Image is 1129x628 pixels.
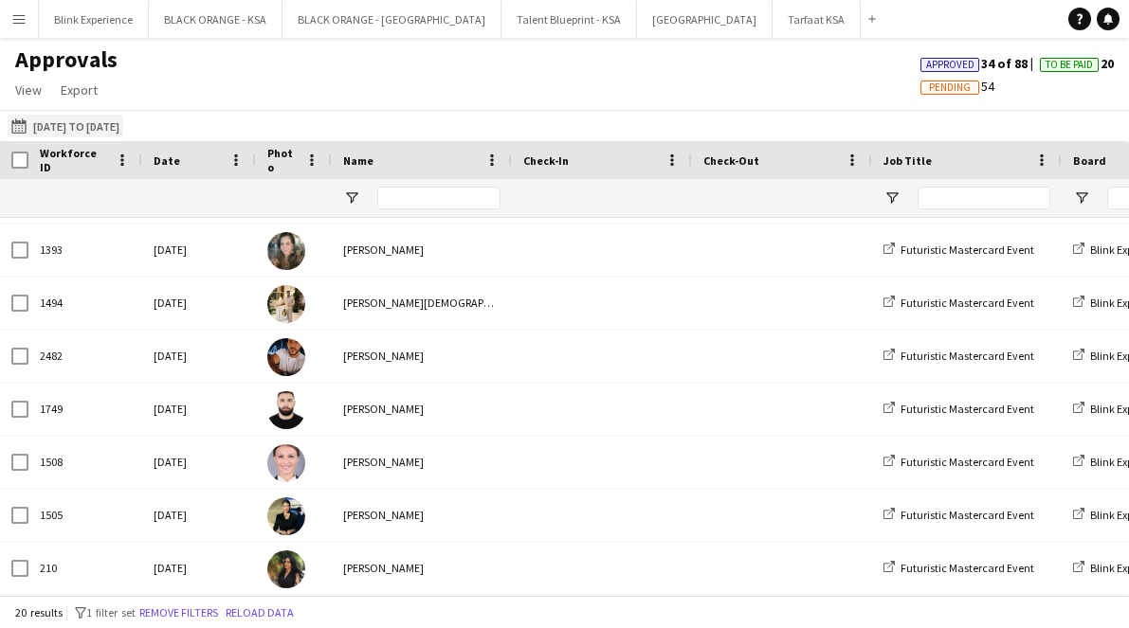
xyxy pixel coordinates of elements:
[332,489,512,541] div: [PERSON_NAME]
[149,1,282,38] button: BLACK ORANGE - KSA
[1046,59,1093,71] span: To Be Paid
[40,146,108,174] span: Workforce ID
[523,153,569,168] span: Check-In
[8,115,123,137] button: [DATE] to [DATE]
[637,1,773,38] button: [GEOGRAPHIC_DATA]
[901,296,1034,310] span: Futuristic Mastercard Event
[142,542,256,594] div: [DATE]
[267,497,305,535] img: Yasmine Chakir
[136,602,222,623] button: Remove filters
[332,383,512,435] div: [PERSON_NAME]
[1073,189,1090,206] button: Open Filter Menu
[332,542,512,594] div: [PERSON_NAME]
[1073,153,1106,168] span: Board
[267,550,305,588] img: dana Tellawi
[28,330,142,382] div: 2482
[15,81,42,99] span: View
[142,489,256,541] div: [DATE]
[901,508,1034,522] span: Futuristic Mastercard Event
[61,81,98,99] span: Export
[28,383,142,435] div: 1749
[86,605,136,619] span: 1 filter set
[267,444,305,482] img: Ekaterina Kolodyazhnaya
[343,153,373,168] span: Name
[883,242,1034,257] a: Futuristic Mastercard Event
[883,189,901,206] button: Open Filter Menu
[926,59,974,71] span: Approved
[901,349,1034,363] span: Futuristic Mastercard Event
[332,224,512,276] div: [PERSON_NAME]
[703,153,759,168] span: Check-Out
[901,242,1034,257] span: Futuristic Mastercard Event
[920,55,1040,72] span: 34 of 88
[901,561,1034,575] span: Futuristic Mastercard Event
[883,153,932,168] span: Job Title
[142,330,256,382] div: [DATE]
[28,489,142,541] div: 1505
[343,189,360,206] button: Open Filter Menu
[53,78,105,102] a: Export
[883,561,1034,575] a: Futuristic Mastercard Event
[154,153,180,168] span: Date
[142,224,256,276] div: [DATE]
[142,277,256,329] div: [DATE]
[28,277,142,329] div: 1494
[1040,55,1114,72] span: 20
[28,542,142,594] div: 210
[901,402,1034,416] span: Futuristic Mastercard Event
[267,338,305,376] img: Gaston Nabih
[28,224,142,276] div: 1393
[883,349,1034,363] a: Futuristic Mastercard Event
[773,1,861,38] button: Tarfaat KSA
[901,455,1034,469] span: Futuristic Mastercard Event
[267,285,305,323] img: Salman Jehad
[222,602,298,623] button: Reload data
[332,330,512,382] div: [PERSON_NAME]
[501,1,637,38] button: Talent Blueprint - KSA
[377,187,501,209] input: Name Filter Input
[929,81,971,94] span: Pending
[142,383,256,435] div: [DATE]
[332,277,512,329] div: [PERSON_NAME][DEMOGRAPHIC_DATA]
[883,455,1034,469] a: Futuristic Mastercard Event
[883,508,1034,522] a: Futuristic Mastercard Event
[39,1,149,38] button: Blink Experience
[920,78,994,95] span: 54
[883,296,1034,310] a: Futuristic Mastercard Event
[267,146,298,174] span: Photo
[282,1,501,38] button: BLACK ORANGE - [GEOGRAPHIC_DATA]
[267,391,305,429] img: Haitham Hammoud
[883,402,1034,416] a: Futuristic Mastercard Event
[918,187,1050,209] input: Job Title Filter Input
[332,436,512,488] div: [PERSON_NAME]
[267,232,305,270] img: Fatima Paz
[28,436,142,488] div: 1508
[8,78,49,102] a: View
[142,436,256,488] div: [DATE]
